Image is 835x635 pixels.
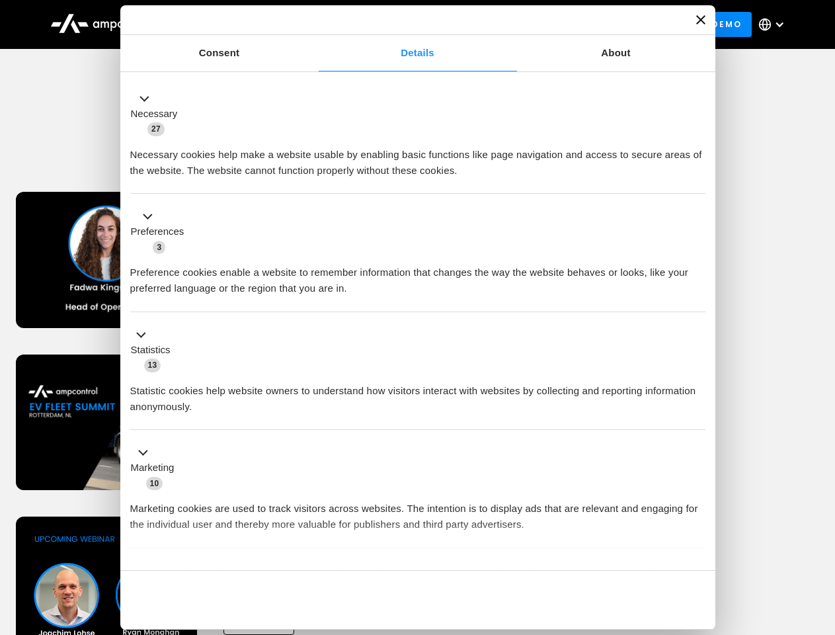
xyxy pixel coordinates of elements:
label: Statistics [131,343,171,358]
button: Okay [515,581,705,619]
div: Necessary cookies help make a website usable by enabling basic functions like page navigation and... [130,137,705,179]
button: Preferences (3) [130,209,192,255]
div: Marketing cookies are used to track visitors across websites. The intention is to display ads tha... [130,491,705,532]
label: Necessary [131,106,178,122]
a: Details [319,35,517,71]
button: Close banner [696,15,705,24]
button: Marketing (10) [130,445,182,491]
span: 3 [153,241,165,254]
span: 27 [147,122,165,136]
span: 13 [144,359,161,372]
h1: Upcoming Webinars [16,134,820,165]
button: Necessary (27) [130,91,186,137]
button: Statistics (13) [130,327,179,373]
div: Preference cookies enable a website to remember information that changes the way the website beha... [130,255,705,296]
label: Preferences [131,224,184,239]
a: Consent [120,35,319,71]
label: Marketing [131,460,175,476]
button: Unclassified (2) [130,563,239,579]
span: 10 [146,477,163,490]
a: About [517,35,715,71]
div: Statistic cookies help website owners to understand how visitors interact with websites by collec... [130,373,705,415]
span: 2 [218,565,231,578]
